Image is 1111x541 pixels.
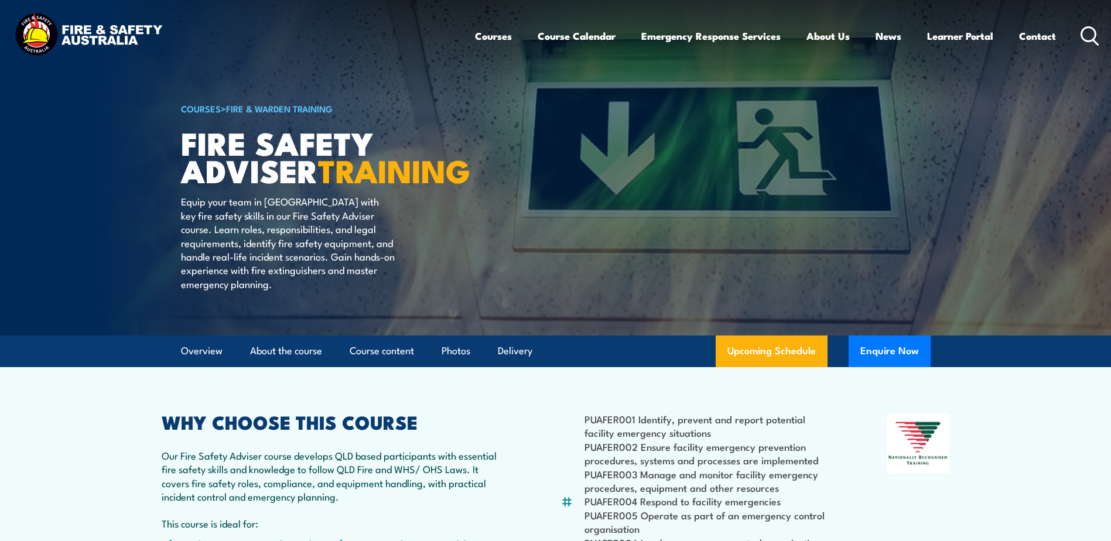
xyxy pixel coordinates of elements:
[181,129,470,183] h1: FIRE SAFETY ADVISER
[162,413,504,430] h2: WHY CHOOSE THIS COURSE
[318,145,470,194] strong: TRAINING
[584,467,830,495] li: PUAFER003 Manage and monitor facility emergency procedures, equipment and other resources
[887,413,950,473] img: Nationally Recognised Training logo.
[716,335,828,367] a: Upcoming Schedule
[350,335,414,367] a: Course content
[1019,20,1056,52] a: Contact
[162,516,504,530] p: This course is ideal for:
[475,20,512,52] a: Courses
[584,440,830,467] li: PUAFER002 Ensure facility emergency prevention procedures, systems and processes are implemented
[498,335,532,367] a: Delivery
[584,494,830,508] li: PUAFER004 Respond to facility emergencies
[181,335,223,367] a: Overview
[181,101,470,115] h6: >
[584,508,830,536] li: PUAFER005 Operate as part of an emergency control organisation
[641,20,781,52] a: Emergency Response Services
[584,412,830,440] li: PUAFER001 Identify, prevent and report potential facility emergency situations
[849,335,931,367] button: Enquire Now
[181,102,221,115] a: COURSES
[181,194,395,290] p: Equip your team in [GEOGRAPHIC_DATA] with key fire safety skills in our Fire Safety Adviser cours...
[927,20,993,52] a: Learner Portal
[226,102,333,115] a: Fire & Warden Training
[442,335,470,367] a: Photos
[806,20,850,52] a: About Us
[162,448,504,504] p: Our Fire Safety Adviser course develops QLD based participants with essential fire safety skills ...
[538,20,616,52] a: Course Calendar
[250,335,322,367] a: About the course
[876,20,901,52] a: News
